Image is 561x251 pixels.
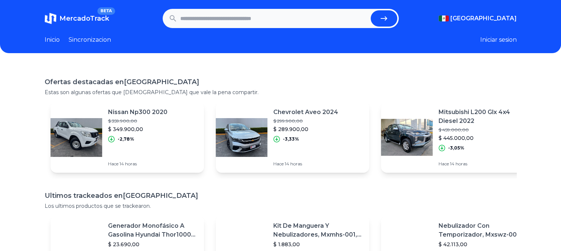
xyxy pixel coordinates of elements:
[45,35,60,44] a: Inicio
[439,127,529,133] p: $ 459.000,00
[97,7,115,15] span: BETA
[51,111,102,163] img: Featured image
[108,125,167,133] p: $ 349.900,00
[273,108,338,117] p: Chevrolet Aveo 2024
[450,14,517,23] span: [GEOGRAPHIC_DATA]
[45,77,517,87] h1: Ofertas destacadas en [GEOGRAPHIC_DATA]
[439,161,529,167] p: Hace 14 horas
[216,111,267,163] img: Featured image
[439,241,529,248] p: $ 42.113,00
[118,136,134,142] p: -2,78%
[108,241,198,248] p: $ 23.690,00
[439,108,529,125] p: Mitsubishi L200 Glx 4x4 Diesel 2022
[381,111,433,163] img: Featured image
[69,35,111,44] a: Sincronizacion
[108,108,167,117] p: Nissan Np300 2020
[273,241,363,248] p: $ 1.883,00
[273,161,338,167] p: Hace 14 horas
[283,136,299,142] p: -3,33%
[108,221,198,239] p: Generador Monofásico A Gasolina Hyundai Thor10000 P 11.5 Kw
[439,221,529,239] p: Nebulizador Con Temporizador, Mxswz-009, 50m, 40 Boquillas
[45,13,109,24] a: MercadoTrackBETA
[480,35,517,44] button: Iniciar sesion
[439,134,529,142] p: $ 445.000,00
[439,16,449,21] img: Mexico
[273,125,338,133] p: $ 289.900,00
[108,118,167,124] p: $ 359.900,00
[45,13,56,24] img: MercadoTrack
[273,118,338,124] p: $ 299.900,00
[108,161,167,167] p: Hace 14 horas
[216,102,369,173] a: Featured imageChevrolet Aveo 2024$ 299.900,00$ 289.900,00-3,33%Hace 14 horas
[45,190,517,201] h1: Ultimos trackeados en [GEOGRAPHIC_DATA]
[381,102,534,173] a: Featured imageMitsubishi L200 Glx 4x4 Diesel 2022$ 459.000,00$ 445.000,00-3,05%Hace 14 horas
[59,14,109,23] span: MercadoTrack
[439,14,517,23] button: [GEOGRAPHIC_DATA]
[273,221,363,239] p: Kit De Manguera Y Nebulizadores, Mxmhs-001, 6m, 6 Tees, 8 Bo
[45,89,517,96] p: Estas son algunas ofertas que [DEMOGRAPHIC_DATA] que vale la pena compartir.
[45,202,517,210] p: Los ultimos productos que se trackearon.
[448,145,464,151] p: -3,05%
[51,102,204,173] a: Featured imageNissan Np300 2020$ 359.900,00$ 349.900,00-2,78%Hace 14 horas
